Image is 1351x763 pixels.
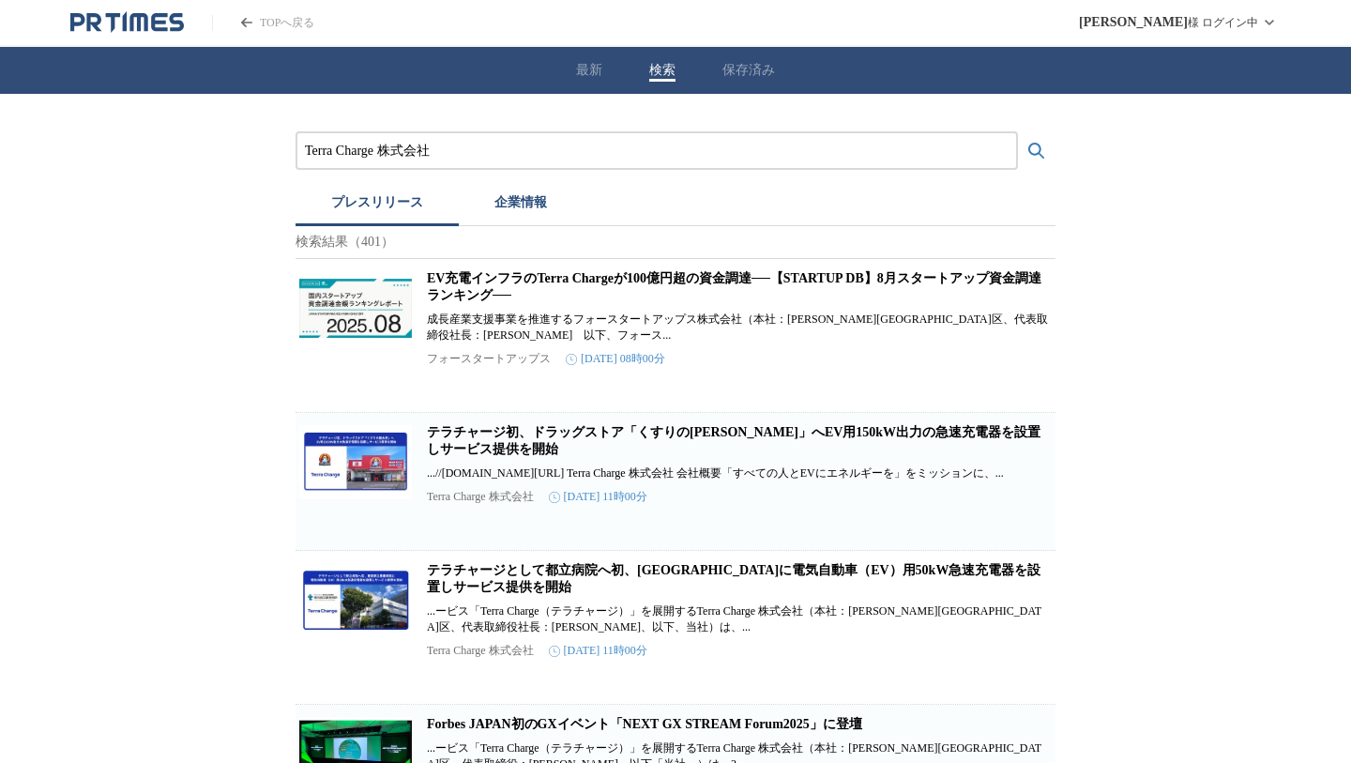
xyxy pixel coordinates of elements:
time: [DATE] 11時00分 [549,643,647,659]
p: フォースタートアップス [427,351,551,367]
button: 最新 [576,62,602,79]
input: プレスリリースおよび企業を検索する [305,141,1009,161]
button: 保存済み [722,62,775,79]
button: 企業情報 [459,185,583,226]
img: テラチャージとして都立病院へ初、東京都立墨東病院に電気自動車（EV）用50kW急速充電器を設置しサービス提供を開始 [299,562,412,637]
p: 検索結果（401） [296,226,1055,259]
a: テラチャージとして都立病院へ初、[GEOGRAPHIC_DATA]に電気自動車（EV）用50kW急速充電器を設置しサービス提供を開始 [427,563,1040,594]
time: [DATE] 08時00分 [566,351,665,367]
button: プレスリリース [296,185,459,226]
span: [PERSON_NAME] [1079,15,1188,30]
img: テラチャージ初、ドラッグストア「くすりの福太郎」へEV用150kW出力の急速充電器を設置しサービス提供を開始 [299,424,412,499]
p: Terra Charge 株式会社 [427,489,534,505]
p: Terra Charge 株式会社 [427,643,534,659]
a: テラチャージ初、ドラッグストア「くすりの[PERSON_NAME]」へEV用150kW出力の急速充電器を設置しサービス提供を開始 [427,425,1040,456]
img: EV充電インフラのTerra Chargeが100億円超の資金調達──【STARTUP DB】8月スタートアップ資金調達ランキング── [299,270,412,345]
p: ...//[DOMAIN_NAME][URL] Terra Charge 株式会社 会社概要「すべての人とEVにエネルギーを」をミッションに、... [427,465,1052,481]
time: [DATE] 11時00分 [549,489,647,505]
a: PR TIMESのトップページはこちら [70,11,184,34]
button: 検索する [1018,132,1055,170]
p: 成長産業支援事業を推進するフォースタートアップス株式会社（本社：[PERSON_NAME][GEOGRAPHIC_DATA]区、代表取締役社長：[PERSON_NAME] 以下、フォース... [427,312,1052,343]
p: ...ービス「Terra Charge（テラチャージ）」を展開するTerra Charge 株式会社（本社：[PERSON_NAME][GEOGRAPHIC_DATA]区、代表取締役社長：[PE... [427,603,1052,635]
a: PR TIMESのトップページはこちら [212,15,314,31]
a: EV充電インフラのTerra Chargeが100億円超の資金調達──【STARTUP DB】8月スタートアップ資金調達ランキング── [427,271,1041,302]
button: 検索 [649,62,675,79]
a: Forbes JAPAN初のGXイベント「NEXT GX STREAM Forum2025」に登壇 [427,717,862,731]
